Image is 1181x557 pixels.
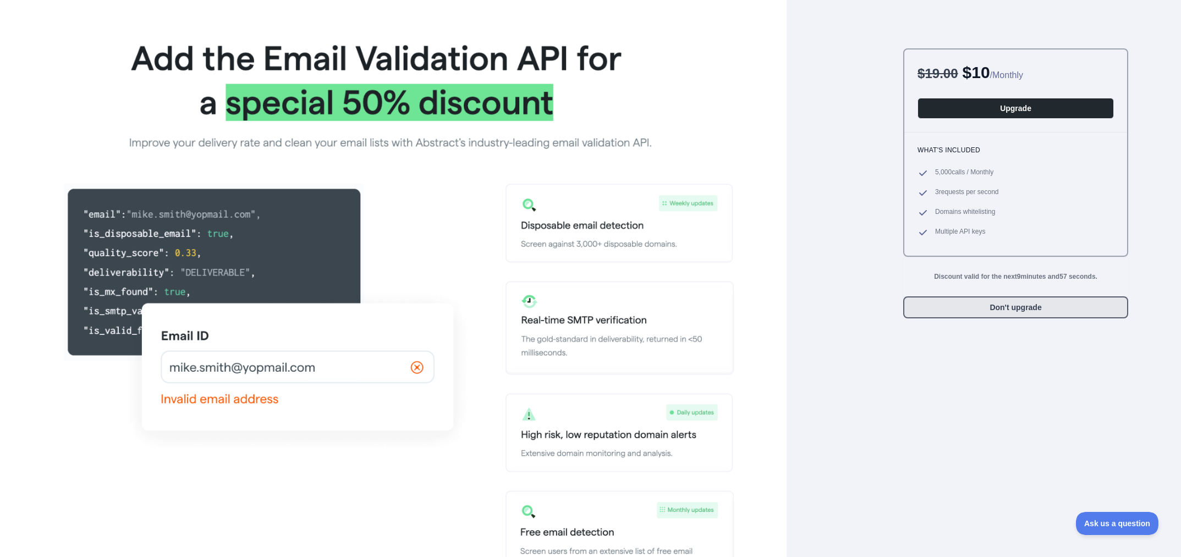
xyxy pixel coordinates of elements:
[963,63,990,81] span: $ 10
[918,66,958,81] span: $ 19.00
[935,227,985,238] span: Multiple API keys
[935,207,995,218] span: Domains whitelisting
[935,168,993,179] span: 5,000 calls / Monthly
[903,296,1128,318] button: Don't upgrade
[918,146,1114,155] h3: What's included
[990,70,1023,80] span: / Monthly
[934,273,1097,280] strong: Discount valid for the next 9 minutes and 57 seconds.
[918,98,1114,119] button: Upgrade
[935,187,998,198] span: 3 requests per second
[1076,512,1159,535] iframe: Toggle Customer Support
